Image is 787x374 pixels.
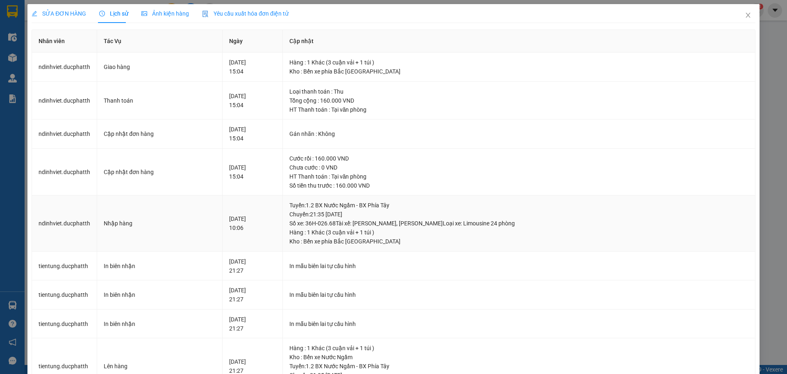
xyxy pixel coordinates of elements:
div: [DATE] 15:04 [229,58,275,76]
div: HT Thanh toán : Tại văn phòng [289,105,748,114]
div: Tổng cộng : 160.000 VND [289,96,748,105]
div: Kho : Bến xe Nước Ngầm [289,353,748,362]
div: In biên nhận [104,290,216,299]
div: Chưa cước : 0 VND [289,163,748,172]
th: Tác Vụ [97,30,223,53]
span: close [745,12,751,18]
span: Yêu cầu xuất hóa đơn điện tử [202,10,289,17]
div: Số tiền thu trước : 160.000 VND [289,181,748,190]
div: [DATE] 15:04 [229,163,275,181]
div: In mẫu biên lai tự cấu hình [289,262,748,271]
div: Cập nhật đơn hàng [104,167,216,177]
div: Hàng : 1 Khác (3 cuận vải + 1 túi ) [289,228,748,237]
div: Cước rồi : 160.000 VND [289,154,748,163]
div: [DATE] 15:04 [229,92,275,110]
div: In biên nhận [104,319,216,328]
span: clock-circle [99,11,105,16]
div: [DATE] 10:06 [229,214,275,232]
td: tientung.ducphatth [32,252,97,281]
div: In biên nhận [104,262,216,271]
div: Tuyến : 1.2 BX Nước Ngầm - BX Phía Tây Chuyến: 21:35 [DATE] Số xe: 36H-026.68 Tài xế: [PERSON_NAM... [289,201,748,228]
div: [DATE] 21:27 [229,315,275,333]
td: ndinhviet.ducphatth [32,119,97,149]
div: HT Thanh toán : Tại văn phòng [289,172,748,181]
div: In mẫu biên lai tự cấu hình [289,319,748,328]
td: ndinhviet.ducphatth [32,53,97,82]
span: Ảnh kiện hàng [141,10,189,17]
th: Nhân viên [32,30,97,53]
th: Ngày [223,30,282,53]
td: tientung.ducphatth [32,310,97,339]
span: Lịch sử [99,10,128,17]
span: picture [141,11,147,16]
div: Nhập hàng [104,219,216,228]
td: ndinhviet.ducphatth [32,82,97,120]
span: edit [32,11,37,16]
div: Kho : Bến xe phía Bắc [GEOGRAPHIC_DATA] [289,237,748,246]
div: [DATE] 21:27 [229,286,275,304]
th: Cập nhật [283,30,755,53]
td: ndinhviet.ducphatth [32,195,97,252]
div: Giao hàng [104,62,216,71]
div: [DATE] 15:04 [229,125,275,143]
div: Thanh toán [104,96,216,105]
div: Gán nhãn : Không [289,129,748,138]
div: Hàng : 1 Khác (3 cuận vải + 1 túi ) [289,58,748,67]
div: [DATE] 21:27 [229,257,275,275]
div: Loại thanh toán : Thu [289,87,748,96]
td: tientung.ducphatth [32,280,97,310]
span: SỬA ĐƠN HÀNG [32,10,86,17]
td: ndinhviet.ducphatth [32,149,97,196]
div: Cập nhật đơn hàng [104,129,216,138]
div: In mẫu biên lai tự cấu hình [289,290,748,299]
div: Hàng : 1 Khác (3 cuận vải + 1 túi ) [289,344,748,353]
div: Lên hàng [104,362,216,371]
img: icon [202,11,209,17]
div: Kho : Bến xe phía Bắc [GEOGRAPHIC_DATA] [289,67,748,76]
button: Close [737,4,760,27]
